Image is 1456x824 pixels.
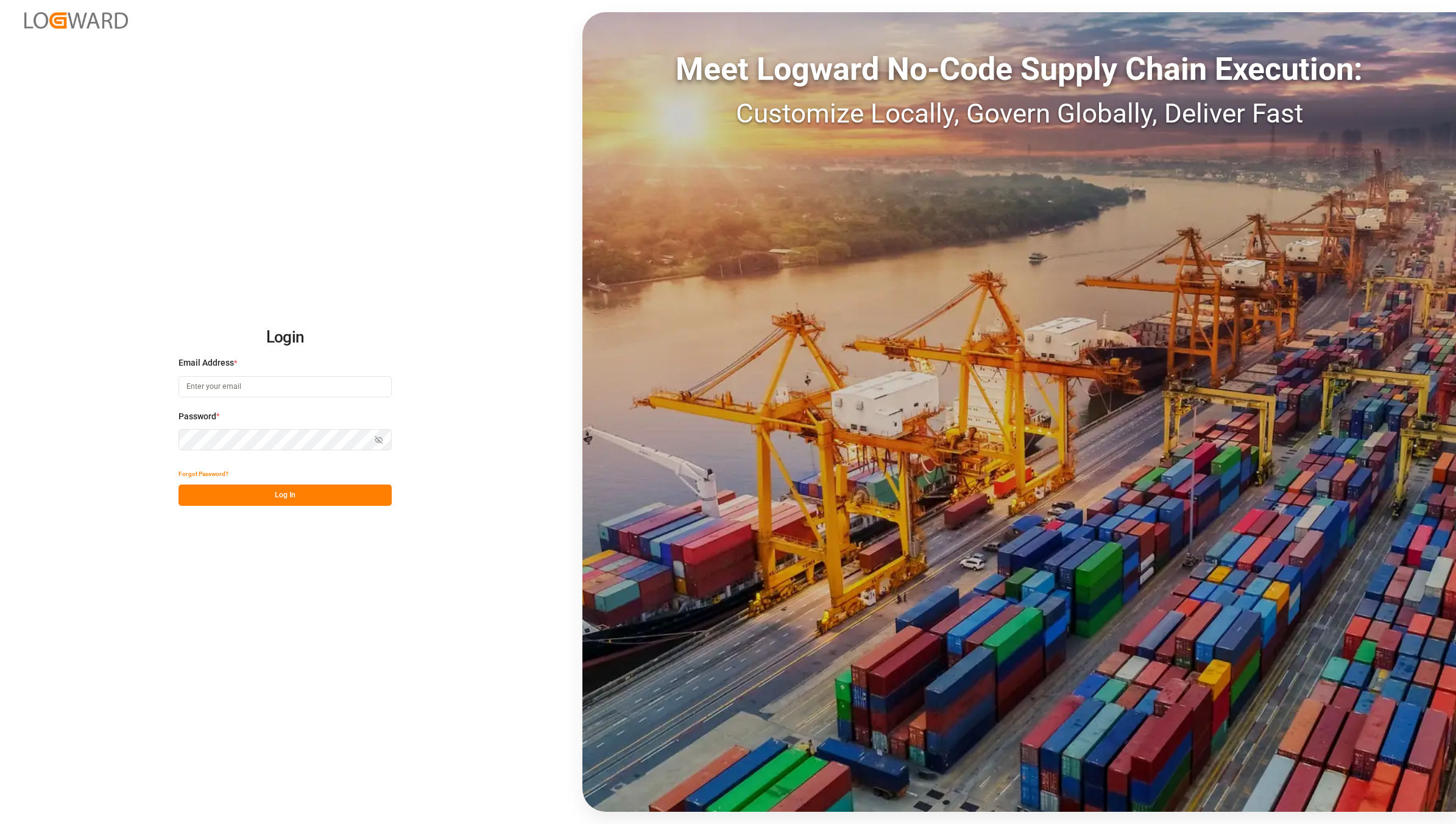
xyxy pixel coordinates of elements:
[178,485,392,506] button: Log In
[178,410,216,423] span: Password
[24,12,128,29] img: Logward_new_orange.png
[582,93,1456,133] div: Customize Locally, Govern Globally, Deliver Fast
[178,318,392,357] h2: Login
[178,357,234,369] span: Email Address
[178,463,228,485] button: Forgot Password?
[178,376,392,397] input: Enter your email
[582,46,1456,93] div: Meet Logward No-Code Supply Chain Execution:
